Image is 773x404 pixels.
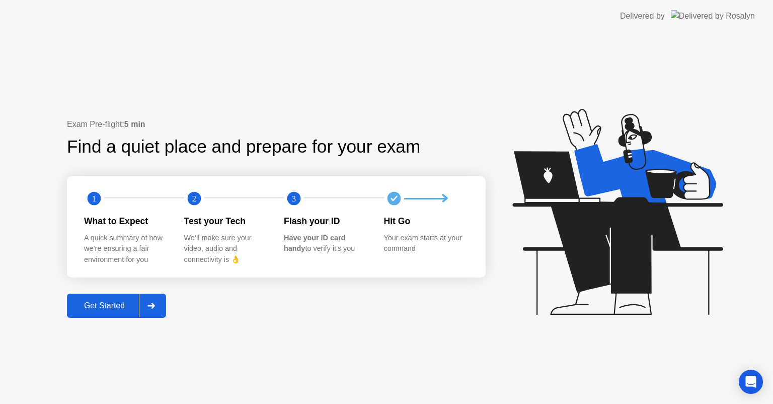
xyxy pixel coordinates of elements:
div: A quick summary of how we’re ensuring a fair environment for you [84,233,168,265]
div: Hit Go [384,215,468,228]
text: 2 [192,194,196,204]
text: 3 [292,194,296,204]
div: What to Expect [84,215,168,228]
div: Find a quiet place and prepare for your exam [67,133,422,160]
div: Test your Tech [184,215,268,228]
div: Open Intercom Messenger [739,370,763,394]
div: Your exam starts at your command [384,233,468,254]
div: Flash your ID [284,215,368,228]
div: to verify it’s you [284,233,368,254]
text: 1 [92,194,96,204]
div: Get Started [70,301,139,310]
b: 5 min [124,120,145,128]
div: We’ll make sure your video, audio and connectivity is 👌 [184,233,268,265]
img: Delivered by Rosalyn [671,10,755,22]
button: Get Started [67,294,166,318]
b: Have your ID card handy [284,234,345,253]
div: Exam Pre-flight: [67,118,486,130]
div: Delivered by [620,10,665,22]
